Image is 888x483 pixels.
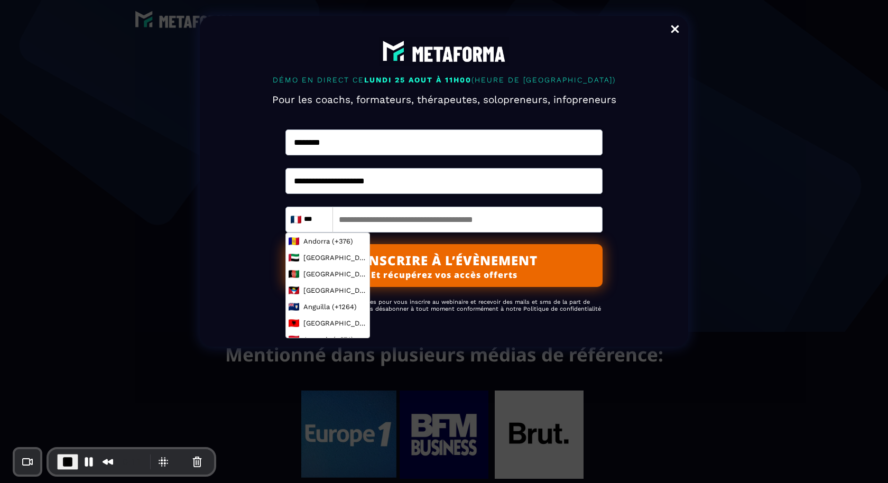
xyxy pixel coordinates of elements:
[289,319,299,327] img: al
[364,76,471,84] span: LUNDI 25 AOUT À 11H00
[289,336,299,343] img: am
[303,254,367,262] span: [GEOGRAPHIC_DATA] (+971)
[285,293,603,318] h2: Vos données sont utilisées pour vous inscrire au webinaire et recevoir des mails et sms de la par...
[258,88,630,111] h2: Pour les coachs, formateurs, thérapeutes, solopreneurs, infopreneurs
[664,18,686,42] a: Close
[289,270,299,278] img: af
[379,37,509,66] img: abe9e435164421cb06e33ef15842a39e_e5ef653356713f0d7dd3797ab850248d_Capture_d%E2%80%99e%CC%81cran_2...
[285,244,603,287] button: S’INSCRIRE À L’ÉVÈNEMENTEt récupérez vos accès offerts
[289,254,299,262] img: ae
[303,237,353,245] span: Andorra (+376)
[303,286,367,294] span: [GEOGRAPHIC_DATA] (+1268)
[289,237,299,245] img: ad
[303,336,354,343] span: Armenia (+374)
[303,270,367,278] span: [GEOGRAPHIC_DATA] (+93)
[303,303,357,311] span: Anguilla (+1264)
[289,303,299,311] img: ai
[291,216,301,224] img: fr
[303,319,367,327] span: [GEOGRAPHIC_DATA] (+355)
[289,286,299,294] img: ag
[258,72,630,88] p: DÉMO EN DIRECT CE (HEURE DE [GEOGRAPHIC_DATA])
